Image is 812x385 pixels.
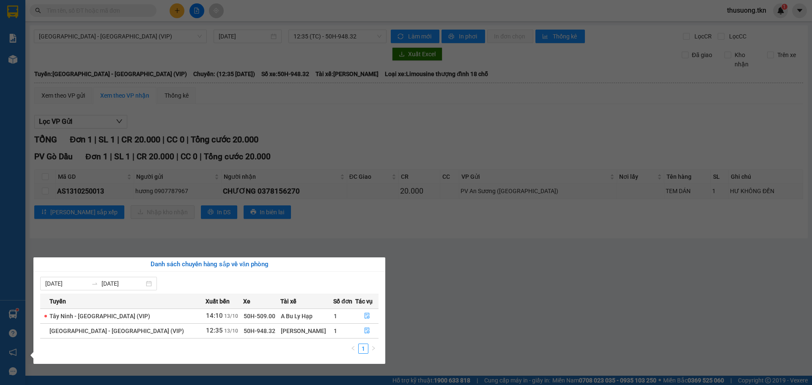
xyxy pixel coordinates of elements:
[281,311,333,321] div: A Bu Ly Hạp
[206,297,230,306] span: Xuất bến
[206,312,223,319] span: 14:10
[334,313,337,319] span: 1
[280,297,296,306] span: Tài xế
[224,328,238,334] span: 13/10
[334,328,337,334] span: 1
[368,344,379,354] button: right
[358,344,368,354] li: 1
[11,11,53,53] img: logo.jpg
[359,344,368,353] a: 1
[79,31,354,42] li: Hotline: 1900 8153
[333,297,352,306] span: Số đơn
[364,313,370,319] span: file-done
[101,279,144,288] input: Đến ngày
[49,328,184,334] span: [GEOGRAPHIC_DATA] - [GEOGRAPHIC_DATA] (VIP)
[244,328,275,334] span: 50H-948.32
[206,327,223,334] span: 12:35
[351,346,356,351] span: left
[356,309,378,323] button: file-done
[244,313,275,319] span: 50H-509.00
[49,313,150,319] span: Tây Ninh - [GEOGRAPHIC_DATA] (VIP)
[368,344,379,354] li: Next Page
[11,61,95,75] b: GỬI : PV Gò Dầu
[45,279,88,288] input: Từ ngày
[348,344,358,354] li: Previous Page
[91,280,98,287] span: swap-right
[364,328,370,334] span: file-done
[91,280,98,287] span: to
[49,297,66,306] span: Tuyến
[371,346,376,351] span: right
[79,21,354,31] li: [STREET_ADDRESS][PERSON_NAME]. [GEOGRAPHIC_DATA], Tỉnh [GEOGRAPHIC_DATA]
[348,344,358,354] button: left
[243,297,250,306] span: Xe
[356,324,378,338] button: file-done
[281,326,333,336] div: [PERSON_NAME]
[224,313,238,319] span: 13/10
[40,259,379,270] div: Danh sách chuyến hàng sắp về văn phòng
[355,297,373,306] span: Tác vụ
